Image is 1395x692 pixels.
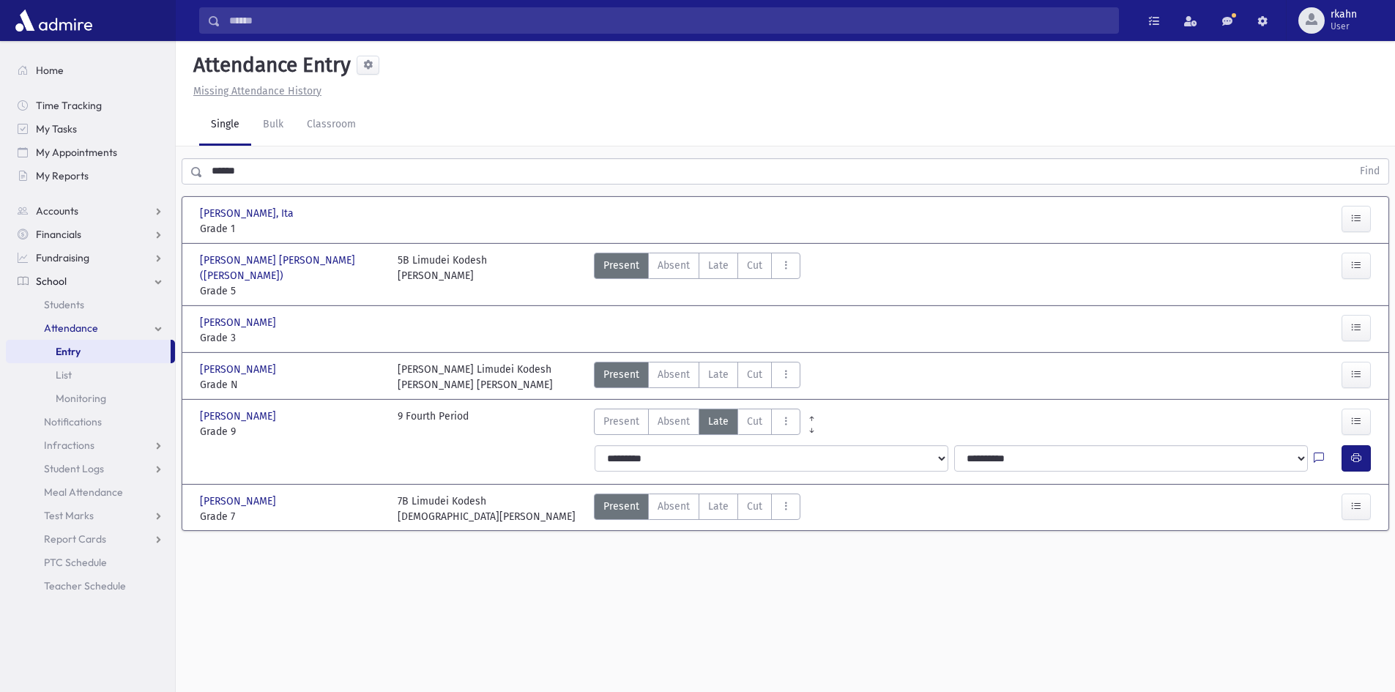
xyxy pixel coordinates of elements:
a: Accounts [6,199,175,223]
a: My Appointments [6,141,175,164]
a: Single [199,105,251,146]
span: Home [36,64,64,77]
span: Grade N [200,377,383,392]
div: [PERSON_NAME] Limudei Kodesh [PERSON_NAME] [PERSON_NAME] [398,362,553,392]
a: Time Tracking [6,94,175,117]
a: Students [6,293,175,316]
span: Grade 3 [200,330,383,346]
a: PTC Schedule [6,551,175,574]
span: Present [603,258,639,273]
a: My Tasks [6,117,175,141]
span: [PERSON_NAME] [200,315,279,330]
a: Bulk [251,105,295,146]
span: Time Tracking [36,99,102,112]
span: My Appointments [36,146,117,159]
u: Missing Attendance History [193,85,321,97]
h5: Attendance Entry [187,53,351,78]
span: Late [708,258,729,273]
span: PTC Schedule [44,556,107,569]
span: Absent [658,414,690,429]
div: AttTypes [594,253,800,299]
span: User [1331,21,1357,32]
span: [PERSON_NAME] [200,362,279,377]
span: Late [708,367,729,382]
a: Missing Attendance History [187,85,321,97]
span: Present [603,499,639,514]
span: Test Marks [44,509,94,522]
a: My Reports [6,164,175,187]
span: My Reports [36,169,89,182]
span: [PERSON_NAME] [200,494,279,509]
span: Absent [658,367,690,382]
a: Teacher Schedule [6,574,175,598]
span: Grade 1 [200,221,383,237]
span: Cut [747,414,762,429]
a: Test Marks [6,504,175,527]
div: AttTypes [594,494,800,524]
span: [PERSON_NAME], Ita [200,206,297,221]
span: Entry [56,345,81,358]
a: Fundraising [6,246,175,269]
a: Home [6,59,175,82]
span: Grade 7 [200,509,383,524]
span: School [36,275,67,288]
span: Notifications [44,415,102,428]
span: rkahn [1331,9,1357,21]
a: Financials [6,223,175,246]
a: Student Logs [6,457,175,480]
span: Fundraising [36,251,89,264]
span: Cut [747,258,762,273]
span: Present [603,414,639,429]
span: List [56,368,72,382]
span: Absent [658,258,690,273]
div: 9 Fourth Period [398,409,469,439]
span: Grade 9 [200,424,383,439]
a: List [6,363,175,387]
div: 7B Limudei Kodesh [DEMOGRAPHIC_DATA][PERSON_NAME] [398,494,576,524]
span: Late [708,499,729,514]
a: Meal Attendance [6,480,175,504]
a: Attendance [6,316,175,340]
a: Monitoring [6,387,175,410]
a: Classroom [295,105,368,146]
span: [PERSON_NAME] [200,409,279,424]
span: Accounts [36,204,78,217]
div: AttTypes [594,362,800,392]
a: Notifications [6,410,175,434]
span: Teacher Schedule [44,579,126,592]
span: Absent [658,499,690,514]
span: My Tasks [36,122,77,135]
span: Meal Attendance [44,485,123,499]
span: Grade 5 [200,283,383,299]
a: Entry [6,340,171,363]
span: Infractions [44,439,94,452]
a: Report Cards [6,527,175,551]
div: 5B Limudei Kodesh [PERSON_NAME] [398,253,487,299]
span: Attendance [44,321,98,335]
span: Cut [747,499,762,514]
span: Late [708,414,729,429]
span: Financials [36,228,81,241]
a: Infractions [6,434,175,457]
span: Report Cards [44,532,106,546]
img: AdmirePro [12,6,96,35]
span: Monitoring [56,392,106,405]
button: Find [1351,159,1388,184]
span: [PERSON_NAME] [PERSON_NAME] ([PERSON_NAME]) [200,253,383,283]
input: Search [220,7,1118,34]
span: Cut [747,367,762,382]
span: Students [44,298,84,311]
span: Present [603,367,639,382]
a: School [6,269,175,293]
div: AttTypes [594,409,800,439]
span: Student Logs [44,462,104,475]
